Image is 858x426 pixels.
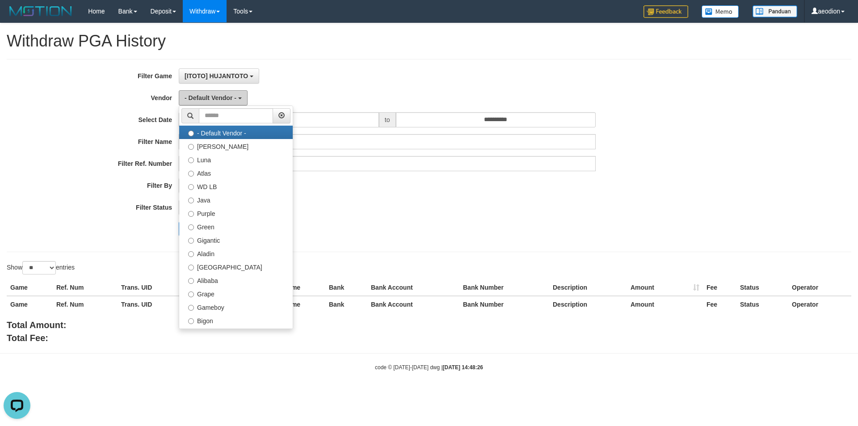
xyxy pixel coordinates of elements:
th: Bank Account [367,296,459,312]
input: Purple [188,211,194,217]
th: Bank Number [459,279,549,296]
th: Amount [627,296,703,312]
small: code © [DATE]-[DATE] dwg | [375,364,483,371]
th: Status [736,279,788,296]
th: Trans. UID [118,296,189,312]
input: [GEOGRAPHIC_DATA] [188,265,194,270]
label: [PERSON_NAME] [179,139,293,152]
label: Alibaba [179,273,293,287]
label: Allstar [179,327,293,340]
input: Alibaba [188,278,194,284]
h1: Withdraw PGA History [7,32,851,50]
th: Name [280,279,325,296]
th: Fee [703,279,736,296]
th: Bank [325,296,367,312]
label: Show entries [7,261,75,274]
button: Open LiveChat chat widget [4,4,30,30]
input: Java [188,198,194,203]
th: Ref. Num [53,279,118,296]
input: - Default Vendor - [188,131,194,136]
b: Total Amount: [7,320,66,330]
th: Operator [788,279,851,296]
input: Atlas [188,171,194,177]
th: Game [7,296,53,312]
th: Bank Account [367,279,459,296]
span: to [379,112,396,127]
input: WD LB [188,184,194,190]
input: Gigantic [188,238,194,244]
label: Bigon [179,313,293,327]
th: Description [549,279,627,296]
label: Gameboy [179,300,293,313]
label: WD LB [179,179,293,193]
img: MOTION_logo.png [7,4,75,18]
button: [ITOTO] HUJANTOTO [179,68,259,84]
label: Gigantic [179,233,293,246]
span: - Default Vendor - [185,94,236,101]
label: Java [179,193,293,206]
input: Bigon [188,318,194,324]
img: Button%20Memo.svg [702,5,739,18]
span: [ITOTO] HUJANTOTO [185,72,248,80]
img: Feedback.jpg [643,5,688,18]
label: - Default Vendor - [179,126,293,139]
th: Operator [788,296,851,312]
label: Atlas [179,166,293,179]
b: Total Fee: [7,333,48,343]
input: [PERSON_NAME] [188,144,194,150]
label: Purple [179,206,293,219]
th: Status [736,296,788,312]
input: Aladin [188,251,194,257]
label: [GEOGRAPHIC_DATA] [179,260,293,273]
label: Green [179,219,293,233]
th: Trans. UID [118,279,189,296]
th: Ref. Num [53,296,118,312]
th: Description [549,296,627,312]
label: Grape [179,287,293,300]
input: Green [188,224,194,230]
th: Amount [627,279,703,296]
label: Aladin [179,246,293,260]
input: Gameboy [188,305,194,311]
label: Luna [179,152,293,166]
th: Fee [703,296,736,312]
strong: [DATE] 14:48:26 [443,364,483,371]
input: Luna [188,157,194,163]
th: Bank [325,279,367,296]
img: panduan.png [753,5,797,17]
th: Name [280,296,325,312]
th: Bank Number [459,296,549,312]
th: Game [7,279,53,296]
button: - Default Vendor - [179,90,248,105]
select: Showentries [22,261,56,274]
input: Grape [188,291,194,297]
